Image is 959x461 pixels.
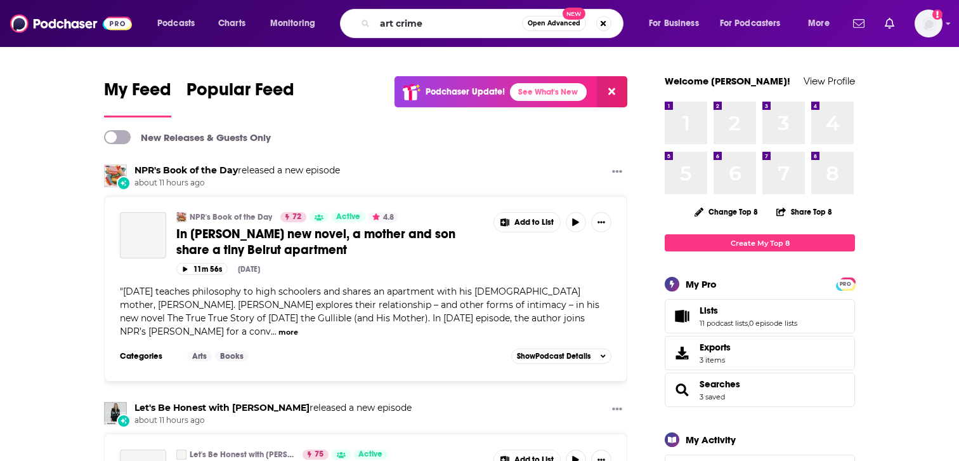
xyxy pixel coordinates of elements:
a: 3 saved [700,392,725,401]
p: Podchaser Update! [426,86,505,97]
button: open menu [640,13,715,34]
span: Exports [700,342,731,353]
button: Share Top 8 [776,199,833,224]
a: Let's Be Honest with Kristin Cavallari [134,402,310,413]
span: Popular Feed [186,79,294,108]
img: Let's Be Honest with Kristin Cavallari [104,402,127,425]
img: User Profile [915,10,943,37]
a: Active [353,450,388,460]
a: In Rabih Alameddine’s new novel, a mother and son share a tiny Beirut apartment [120,212,166,258]
a: Popular Feed [186,79,294,117]
span: [DATE] teaches philosophy to high schoolers and shares an apartment with his [DEMOGRAPHIC_DATA] m... [120,286,599,337]
span: New [563,8,585,20]
button: open menu [261,13,332,34]
a: Active [331,212,365,222]
button: Show More Button [607,402,627,418]
span: ... [271,326,277,337]
a: My Feed [104,79,171,117]
a: Charts [210,13,253,34]
span: Show Podcast Details [517,352,590,361]
span: Logged in as lkingsley [915,10,943,37]
a: 75 [303,450,329,460]
a: Podchaser - Follow, Share and Rate Podcasts [10,11,132,36]
a: See What's New [510,83,587,101]
span: Searches [665,373,855,407]
button: open menu [148,13,211,34]
div: New Episode [117,414,131,428]
div: [DATE] [238,265,260,274]
span: Lists [700,305,718,316]
a: PRO [838,279,853,288]
a: New Releases & Guests Only [104,130,271,144]
button: ShowPodcast Details [511,349,611,364]
h3: released a new episode [134,402,412,414]
div: My Pro [686,278,717,290]
button: open menu [799,13,845,34]
a: Arts [187,351,212,361]
button: Show profile menu [915,10,943,37]
a: 11 podcast lists [700,319,748,328]
img: NPR's Book of the Day [176,212,186,222]
span: Active [358,448,382,461]
span: Charts [218,15,245,32]
span: 72 [292,211,301,224]
button: 4.8 [369,212,398,222]
span: More [808,15,830,32]
span: My Feed [104,79,171,108]
a: Let's Be Honest with Kristin Cavallari [176,450,186,460]
button: open menu [712,13,799,34]
a: In [PERSON_NAME] new novel, a mother and son share a tiny Beirut apartment [176,226,485,258]
div: New Episode [117,176,131,190]
span: Podcasts [157,15,195,32]
span: , [748,319,749,328]
svg: Add a profile image [932,10,943,20]
a: Lists [669,307,695,325]
img: NPR's Book of the Day [104,164,127,187]
a: NPR's Book of the Day [190,212,272,222]
span: " [120,286,599,337]
button: Show More Button [494,213,560,232]
span: PRO [838,279,853,289]
span: 3 items [700,356,731,364]
span: In [PERSON_NAME] new novel, a mother and son share a tiny Beirut apartment [176,226,455,258]
a: NPR's Book of the Day [134,164,238,176]
input: Search podcasts, credits, & more... [375,13,522,34]
span: Exports [669,344,695,362]
a: Books [215,351,249,361]
span: Open Advanced [528,20,580,27]
a: Let's Be Honest with [PERSON_NAME] [190,450,294,460]
button: Show More Button [591,212,611,232]
a: Show notifications dropdown [880,13,899,34]
a: Create My Top 8 [665,234,855,251]
a: View Profile [804,75,855,87]
div: Search podcasts, credits, & more... [352,9,636,38]
h3: released a new episode [134,164,340,177]
span: about 11 hours ago [134,415,412,426]
a: Exports [665,336,855,370]
button: Show More Button [607,164,627,180]
a: Show notifications dropdown [848,13,870,34]
span: For Business [649,15,699,32]
button: 11m 56s [176,263,228,275]
a: Searches [700,378,740,390]
a: 0 episode lists [749,319,797,328]
a: Lists [700,305,797,316]
span: about 11 hours ago [134,178,340,189]
span: Monitoring [270,15,315,32]
a: Searches [669,381,695,399]
button: more [278,327,298,338]
button: Open AdvancedNew [522,16,586,31]
button: Change Top 8 [687,204,766,220]
span: 75 [315,448,323,461]
h3: Categories [120,351,177,361]
span: Add to List [514,218,554,227]
span: Active [336,211,360,224]
a: Welcome [PERSON_NAME]! [665,75,790,87]
div: My Activity [686,434,736,446]
span: Lists [665,299,855,333]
